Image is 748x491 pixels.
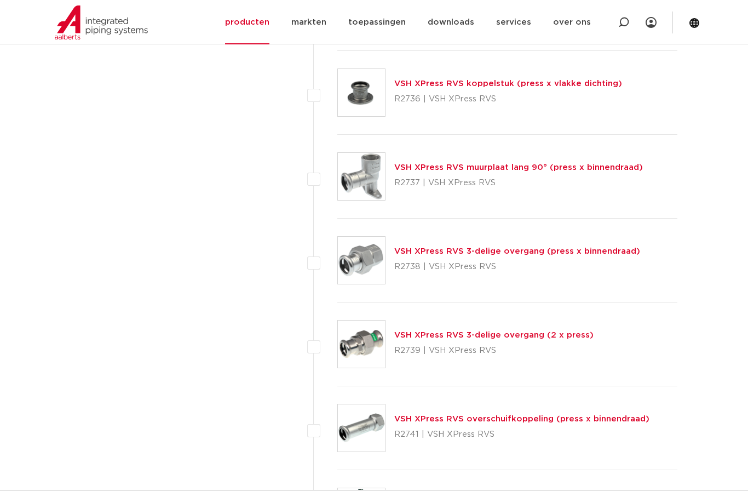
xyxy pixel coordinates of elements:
[338,321,385,368] img: Thumbnail for VSH XPress RVS 3-delige overgang (2 x press)
[394,258,640,276] p: R2738 | VSH XPress RVS
[338,69,385,116] img: Thumbnail for VSH XPress RVS koppelstuk (press x vlakke dichting)
[394,331,594,339] a: VSH XPress RVS 3-delige overgang (2 x press)
[394,247,640,255] a: VSH XPress RVS 3-delige overgang (press x binnendraad)
[394,415,649,423] a: VSH XPress RVS overschuifkoppeling (press x binnendraad)
[394,426,649,443] p: R2741 | VSH XPress RVS
[338,404,385,452] img: Thumbnail for VSH XPress RVS overschuifkoppeling (press x binnendraad)
[394,79,622,88] a: VSH XPress RVS koppelstuk (press x vlakke dichting)
[394,342,594,359] p: R2739 | VSH XPress RVS
[394,90,622,108] p: R2736 | VSH XPress RVS
[394,174,643,192] p: R2737 | VSH XPress RVS
[338,153,385,200] img: Thumbnail for VSH XPress RVS muurplaat lang 90° (press x binnendraad)
[394,163,643,172] a: VSH XPress RVS muurplaat lang 90° (press x binnendraad)
[338,237,385,284] img: Thumbnail for VSH XPress RVS 3-delige overgang (press x binnendraad)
